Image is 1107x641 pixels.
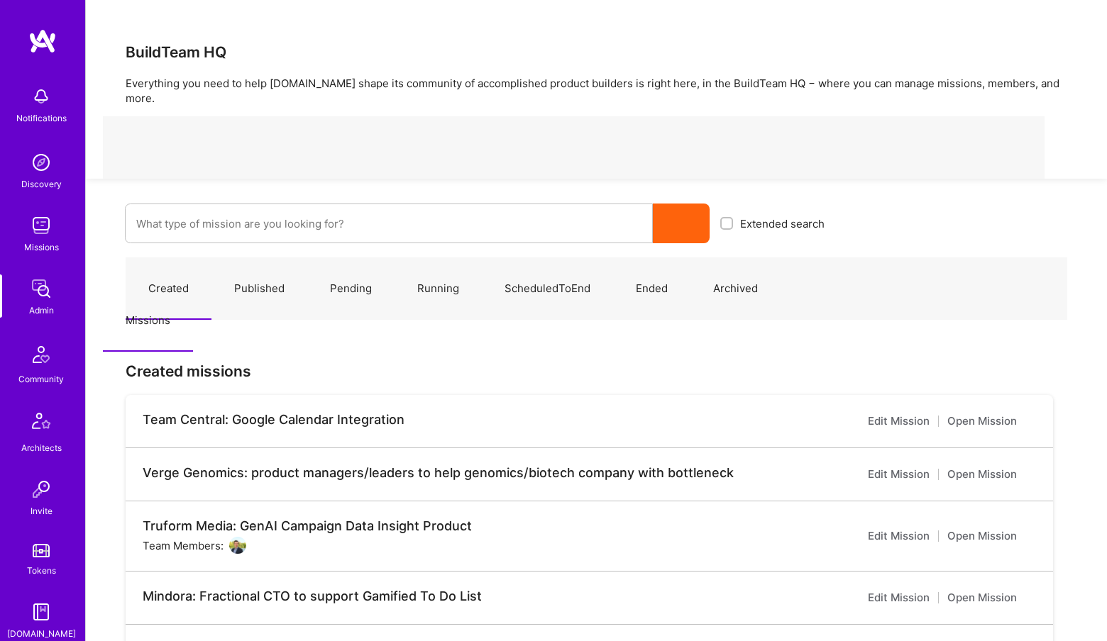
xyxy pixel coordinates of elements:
img: discovery [27,148,55,177]
i: icon Search [676,218,687,229]
div: Architects [21,440,62,455]
img: tokens [33,544,50,557]
img: logo [28,28,57,54]
div: Missions [24,240,59,255]
div: Notifications [16,111,67,126]
img: Architects [24,406,58,440]
div: Admin [29,303,54,318]
div: Discovery [21,177,62,191]
img: Community [24,338,58,372]
img: Invite [27,475,55,503]
div: Tokens [27,563,56,578]
span: Extended search [740,216,825,231]
div: Community [18,372,64,386]
input: What type of mission are you looking for? [136,206,641,242]
img: teamwork [27,211,55,240]
div: [DOMAIN_NAME] [7,626,76,641]
img: guide book [27,598,55,626]
img: bell [27,82,55,111]
a: Missions [103,290,193,352]
div: Invite [31,503,53,518]
img: admin teamwork [27,274,55,303]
